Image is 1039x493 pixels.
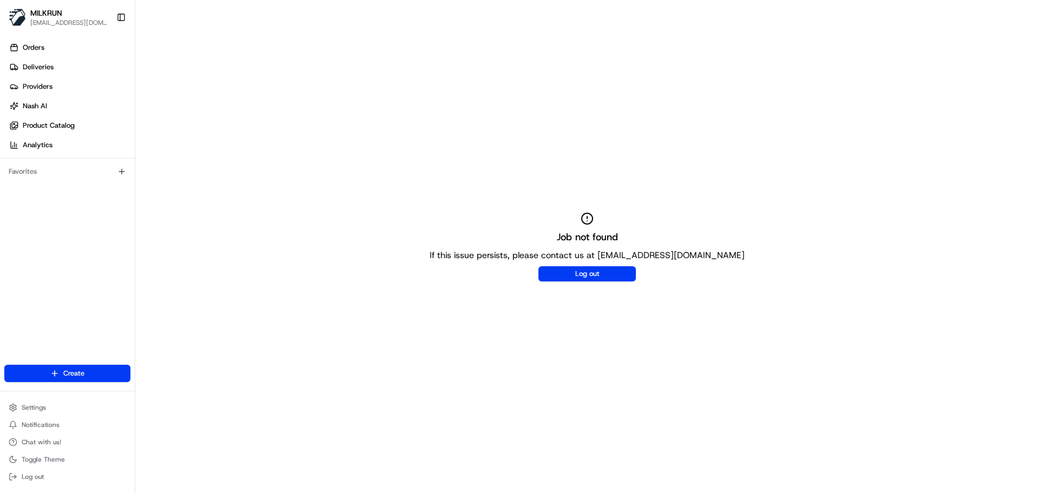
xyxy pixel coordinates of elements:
[4,435,130,450] button: Chat with us!
[23,82,52,91] span: Providers
[4,365,130,382] button: Create
[23,140,52,150] span: Analytics
[4,417,130,432] button: Notifications
[538,266,636,281] button: Log out
[4,58,135,76] a: Deliveries
[4,97,135,115] a: Nash AI
[4,163,130,180] div: Favorites
[22,438,61,446] span: Chat with us!
[4,39,135,56] a: Orders
[4,136,135,154] a: Analytics
[30,18,108,27] button: [EMAIL_ADDRESS][DOMAIN_NAME]
[23,101,47,111] span: Nash AI
[4,117,135,134] a: Product Catalog
[30,8,62,18] button: MILKRUN
[430,249,745,262] p: If this issue persists, please contact us at [EMAIL_ADDRESS][DOMAIN_NAME]
[22,420,60,429] span: Notifications
[22,472,44,481] span: Log out
[23,121,75,130] span: Product Catalog
[63,369,84,378] span: Create
[4,400,130,415] button: Settings
[557,229,618,245] h2: Job not found
[4,4,112,30] button: MILKRUNMILKRUN[EMAIL_ADDRESS][DOMAIN_NAME]
[4,452,130,467] button: Toggle Theme
[22,403,46,412] span: Settings
[23,62,54,72] span: Deliveries
[4,78,135,95] a: Providers
[4,469,130,484] button: Log out
[22,455,65,464] span: Toggle Theme
[23,43,44,52] span: Orders
[9,9,26,26] img: MILKRUN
